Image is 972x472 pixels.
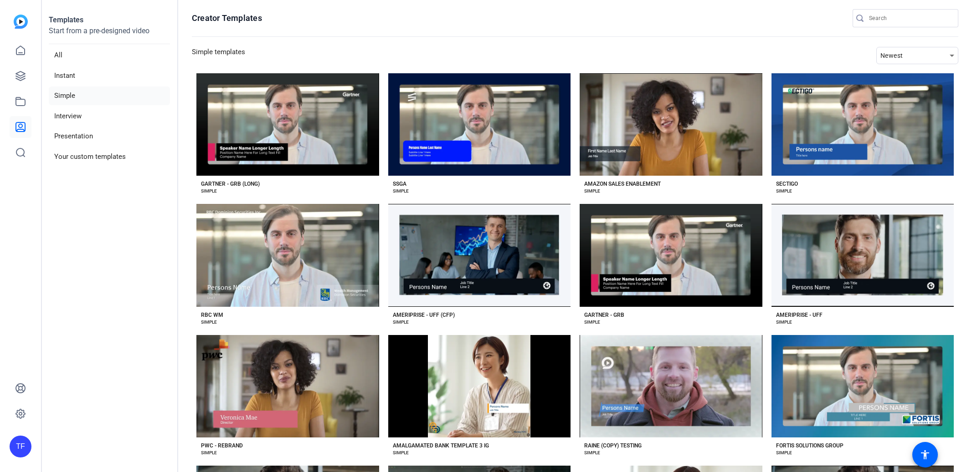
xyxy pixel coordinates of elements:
[49,127,170,146] li: Presentation
[771,335,954,437] button: Template image
[776,180,798,188] div: SECTIGO
[201,319,217,326] div: SIMPLE
[393,311,455,319] div: AMERIPRISE - UFF (CFP)
[10,436,31,457] div: TF
[584,319,600,326] div: SIMPLE
[201,311,223,319] div: RBC WM
[49,25,170,44] p: Start from a pre-designed video
[49,107,170,126] li: Interview
[196,204,379,306] button: Template image
[580,73,762,176] button: Template image
[869,13,951,24] input: Search
[393,319,409,326] div: SIMPLE
[880,52,903,59] span: Newest
[388,73,571,176] button: Template image
[201,188,217,195] div: SIMPLE
[920,449,931,460] mat-icon: accessibility
[201,442,243,449] div: PWC - REBRAND
[393,442,489,449] div: AMALGAMATED BANK TEMPLATE 3 IG
[771,204,954,306] button: Template image
[196,73,379,176] button: Template image
[584,311,624,319] div: GARTNER - GRB
[14,15,28,29] img: blue-gradient.svg
[388,204,571,306] button: Template image
[49,86,170,105] li: Simple
[771,73,954,176] button: Template image
[776,449,792,457] div: SIMPLE
[49,46,170,65] li: All
[776,319,792,326] div: SIMPLE
[388,335,571,437] button: Template image
[201,449,217,457] div: SIMPLE
[776,442,843,449] div: FORTIS SOLUTIONS GROUP
[192,47,245,64] h3: Simple templates
[584,188,600,195] div: SIMPLE
[201,180,260,188] div: GARTNER - GRB (LONG)
[192,13,262,24] h1: Creator Templates
[580,204,762,306] button: Template image
[393,188,409,195] div: SIMPLE
[49,66,170,85] li: Instant
[49,15,83,24] strong: Templates
[584,449,600,457] div: SIMPLE
[584,442,642,449] div: RAINE (COPY) TESTING
[393,449,409,457] div: SIMPLE
[196,335,379,437] button: Template image
[776,188,792,195] div: SIMPLE
[393,180,406,188] div: SSGA
[776,311,823,319] div: AMERIPRISE - UFF
[49,147,170,166] li: Your custom templates
[580,335,762,437] button: Template image
[584,180,661,188] div: AMAZON SALES ENABLEMENT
